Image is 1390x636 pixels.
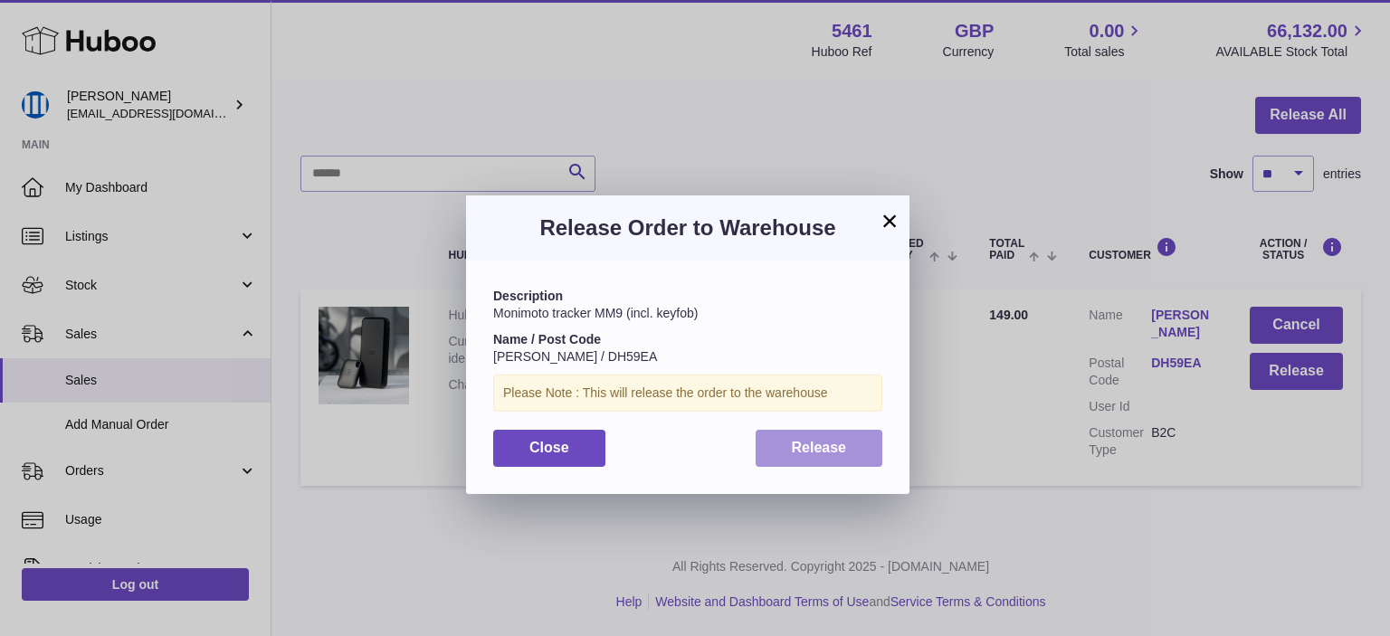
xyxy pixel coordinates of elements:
span: Monimoto tracker MM9 (incl. keyfob) [493,306,698,320]
div: Please Note : This will release the order to the warehouse [493,375,882,412]
button: Release [756,430,883,467]
span: Release [792,440,847,455]
h3: Release Order to Warehouse [493,214,882,242]
strong: Description [493,289,563,303]
span: [PERSON_NAME] / DH59EA [493,349,657,364]
button: Close [493,430,605,467]
button: × [879,210,900,232]
strong: Name / Post Code [493,332,601,346]
span: Close [529,440,569,455]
